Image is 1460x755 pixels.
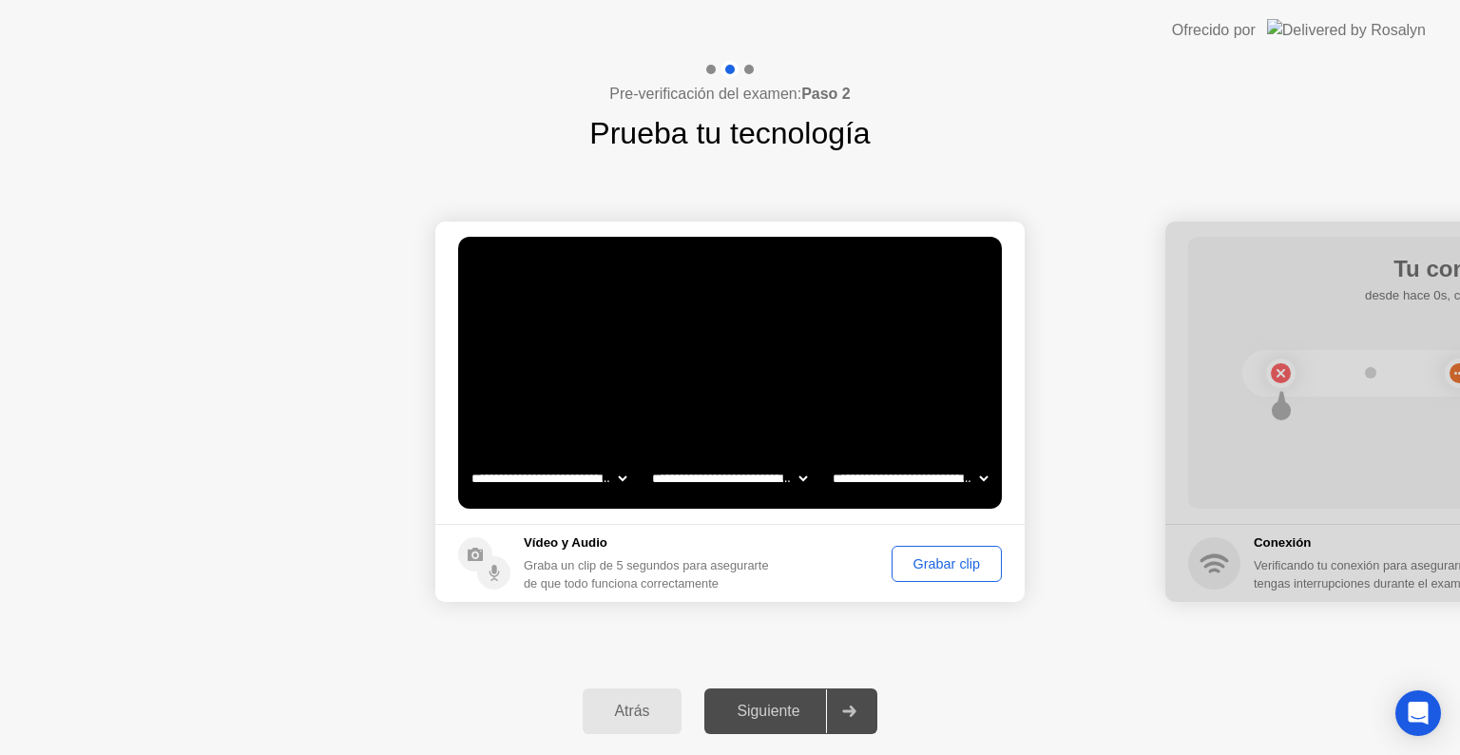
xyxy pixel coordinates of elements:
[524,533,778,552] h5: Vídeo y Audio
[892,546,1002,582] button: Grabar clip
[1395,690,1441,736] div: Open Intercom Messenger
[524,556,778,592] div: Graba un clip de 5 segundos para asegurarte de que todo funciona correctamente
[704,688,877,734] button: Siguiente
[583,688,682,734] button: Atrás
[468,459,630,497] select: Available cameras
[588,703,677,720] div: Atrás
[648,459,811,497] select: Available speakers
[1172,19,1256,42] div: Ofrecido por
[710,703,826,720] div: Siguiente
[898,556,995,571] div: Grabar clip
[589,110,870,156] h1: Prueba tu tecnología
[1267,19,1426,41] img: Delivered by Rosalyn
[609,83,850,106] h4: Pre-verificación del examen:
[829,459,991,497] select: Available microphones
[801,86,851,102] b: Paso 2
